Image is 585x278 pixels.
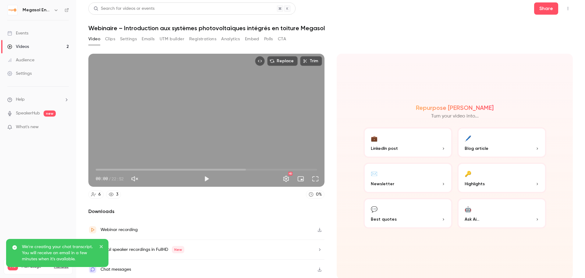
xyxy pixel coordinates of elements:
[94,5,154,12] div: Search for videos or events
[264,34,273,44] button: Polls
[371,216,397,222] span: Best quotes
[120,34,137,44] button: Settings
[105,34,115,44] button: Clips
[189,34,216,44] button: Registrations
[245,34,259,44] button: Embed
[465,133,471,143] div: 🖊️
[465,204,471,214] div: 🤖
[255,56,265,66] button: Embed video
[101,266,131,273] div: Chat messages
[306,190,324,199] a: 0%
[431,113,479,120] p: Turn your video into...
[7,30,28,36] div: Events
[416,104,494,111] h2: Repurpose [PERSON_NAME]
[106,190,121,199] a: 3
[278,34,286,44] button: CTA
[98,191,101,198] div: 6
[309,173,321,185] button: Full screen
[465,145,488,152] span: Blog article
[22,244,95,262] p: We're creating your chat transcript. You will receive an email in a few minutes when it's available.
[16,96,25,103] span: Help
[112,175,124,182] span: 22:52
[363,198,452,229] button: 💬Best quotes
[221,34,240,44] button: Analytics
[7,44,29,50] div: Videos
[465,216,479,222] span: Ask Ai...
[465,181,485,187] span: Highlights
[300,56,322,66] button: Trim
[116,191,118,198] div: 3
[371,169,378,178] div: ✉️
[7,57,34,63] div: Audience
[88,34,100,44] button: Video
[172,246,184,253] span: New
[96,175,124,182] div: 00:00
[563,4,573,13] button: Top Bar Actions
[371,145,398,152] span: LinkedIn post
[101,246,184,253] div: Local speaker recordings in FullHD
[371,204,378,214] div: 💬
[99,244,104,251] button: close
[160,34,184,44] button: UTM builder
[7,96,69,103] li: help-dropdown-opener
[316,191,322,198] div: 0 %
[534,2,558,15] button: Share
[7,70,32,77] div: Settings
[363,163,452,193] button: ✉️Newsletter
[363,127,452,158] button: 💼LinkedIn post
[88,24,573,32] h1: Webinaire – Introduction aux systèmes photovoltaïques intégrés en toiture Megasol
[23,7,51,13] h6: Megasol Energie AG
[96,175,108,182] span: 00:00
[288,172,292,175] div: HD
[142,34,154,44] button: Emails
[16,110,40,117] a: SpeakerHub
[295,173,307,185] button: Turn on miniplayer
[16,124,39,130] span: What's new
[465,169,471,178] div: 🔑
[44,110,56,117] span: new
[267,56,298,66] button: Replace
[88,190,104,199] a: 6
[101,226,138,233] div: Webinar recording
[371,133,378,143] div: 💼
[88,208,324,215] h2: Downloads
[129,173,141,185] button: Unmute
[457,198,546,229] button: 🤖Ask Ai...
[371,181,394,187] span: Newsletter
[457,127,546,158] button: 🖊️Blog article
[457,163,546,193] button: 🔑Highlights
[200,173,213,185] button: Play
[280,173,292,185] button: Settings
[108,175,111,182] span: /
[8,5,17,15] img: Megasol Energie AG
